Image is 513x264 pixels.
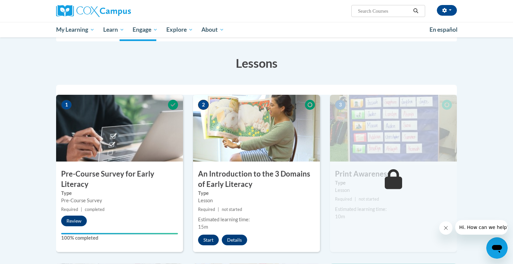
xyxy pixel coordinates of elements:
img: Course Image [193,95,320,162]
span: En español [430,26,458,33]
span: My Learning [56,26,95,34]
div: Lesson [335,187,452,194]
button: Start [198,235,219,245]
a: En español [425,23,462,37]
label: Type [61,190,178,197]
iframe: Message from company [455,220,508,235]
a: About [197,22,229,37]
a: My Learning [52,22,99,37]
span: 2 [198,100,209,110]
button: Account Settings [437,5,457,16]
h3: An Introduction to the 3 Domains of Early Literacy [193,169,320,190]
label: Type [335,179,452,187]
span: Learn [103,26,124,34]
h3: Print Awareness [330,169,457,179]
label: Type [198,190,315,197]
span: | [81,207,82,212]
div: Estimated learning time: [335,206,452,213]
h3: Pre-Course Survey for Early Literacy [56,169,183,190]
span: About [201,26,224,34]
div: Main menu [46,22,467,37]
div: Lesson [198,197,315,204]
div: Your progress [61,233,178,234]
span: Hi. How can we help? [4,5,54,10]
img: Cox Campus [56,5,131,17]
div: Pre-Course Survey [61,197,178,204]
a: Explore [162,22,197,37]
span: Required [335,197,352,202]
span: Required [198,207,215,212]
span: 15m [198,224,208,230]
button: Review [61,216,87,226]
img: Course Image [330,95,457,162]
h3: Lessons [56,55,457,71]
button: Details [222,235,247,245]
span: 1 [61,100,72,110]
iframe: Button to launch messaging window [486,237,508,259]
span: Required [61,207,78,212]
span: Engage [133,26,158,34]
span: 3 [335,100,346,110]
input: Search Courses [357,7,411,15]
div: Estimated learning time: [198,216,315,223]
span: | [355,197,356,202]
span: not started [359,197,379,202]
a: Engage [128,22,162,37]
span: Explore [166,26,193,34]
iframe: Close message [439,221,453,235]
a: Learn [99,22,129,37]
img: Course Image [56,95,183,162]
span: not started [222,207,242,212]
span: | [218,207,219,212]
a: Cox Campus [56,5,183,17]
span: completed [85,207,105,212]
span: 10m [335,214,345,219]
label: 100% completed [61,234,178,242]
button: Search [411,7,421,15]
